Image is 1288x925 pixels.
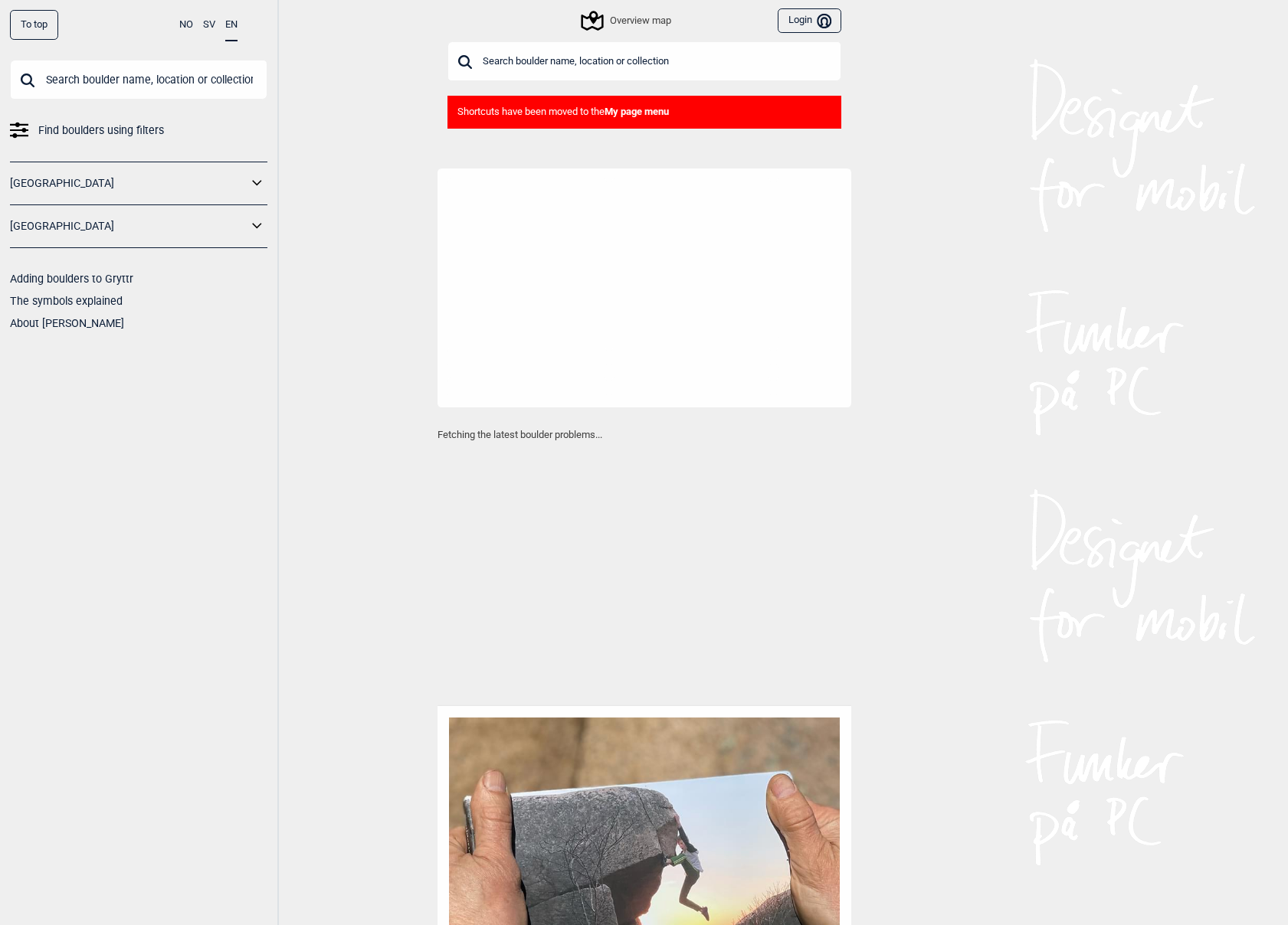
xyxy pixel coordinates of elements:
[203,10,215,40] button: SV
[10,215,247,237] a: [GEOGRAPHIC_DATA]
[10,10,58,40] div: To top
[179,10,193,40] button: NO
[447,41,841,81] input: Search boulder name, location or collection
[778,8,841,34] button: Login
[10,317,124,329] a: About [PERSON_NAME]
[38,119,164,142] span: Find boulders using filters
[10,172,247,194] a: [GEOGRAPHIC_DATA]
[605,106,669,117] b: My page menu
[225,10,238,41] button: EN
[438,427,851,443] p: Fetching the latest boulder problems...
[10,295,123,307] a: The symbols explained
[10,119,267,142] a: Find boulders using filters
[10,60,267,100] input: Search boulder name, location or collection
[583,11,670,30] div: Overview map
[10,273,133,285] a: Adding boulders to Gryttr
[447,96,841,129] div: Shortcuts have been moved to the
